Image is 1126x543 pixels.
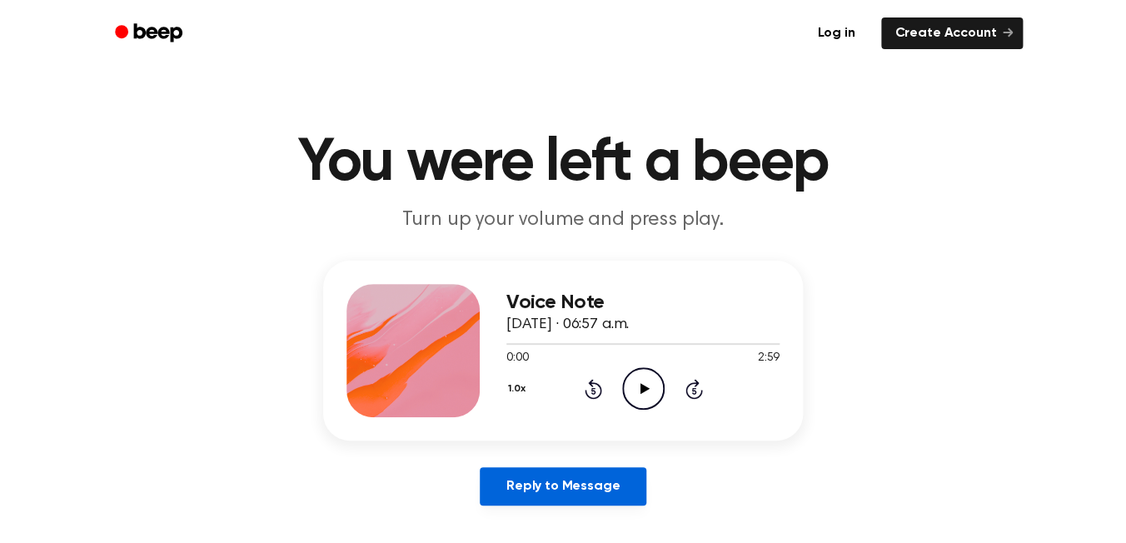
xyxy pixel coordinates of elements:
[480,467,646,506] a: Reply to Message
[506,350,528,367] span: 0:00
[881,17,1023,49] a: Create Account
[758,350,780,367] span: 2:59
[506,291,780,314] h3: Voice Note
[506,317,629,332] span: [DATE] · 06:57 a.m.
[103,17,197,50] a: Beep
[800,14,871,52] a: Log in
[243,207,883,234] p: Turn up your volume and press play.
[137,133,989,193] h1: You were left a beep
[506,375,531,403] button: 1.0x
